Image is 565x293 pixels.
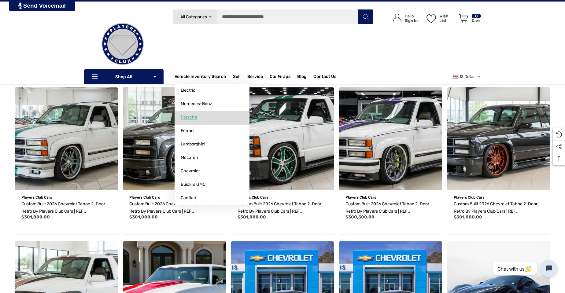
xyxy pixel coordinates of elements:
[358,9,373,24] button: Search
[345,193,436,201] p: Players Club Cars
[472,18,481,23] p: Cart
[405,14,418,18] p: Hello
[180,14,207,20] span: All Categories
[129,214,158,220] span: $301,000.00
[84,69,164,84] p: Shop All
[21,201,105,221] span: Custom Built 2026 Chevrolet Tahoe 2-Door Retro by Players Club Cars | REF TAH20826202504
[238,200,328,215] a: Custom Built 2026 Chevrolet Tahoe 2-Door Retro by Players Club Cars | REF TAH20826202502,$301,000.00
[454,201,537,221] span: Custom Built 2026 Chevrolet Tahoe 2-Door Retro by Players Club Cars | REF TAH20822202502
[472,14,481,18] p: 0
[345,201,429,221] span: Custom Built 2026 Chevrolet Tahoe 2-Door Retro by Players Club Cars | REF TAH20826202501
[129,200,220,215] a: Custom Built 2026 Chevrolet Tahoe 2-Door Retro by Players Club Cars | REF TAH20826202503,$301,000.00
[456,8,482,31] a: Cart with 0 items
[233,71,247,83] a: Sell
[313,74,336,81] a: Contact Us
[247,74,263,81] a: Service
[345,200,436,215] a: Custom Built 2026 Chevrolet Tahoe 2-Door Retro by Players Club Cars | REF TAH20826202501,$300,500.00
[553,156,565,162] svg: Top
[18,2,22,9] img: PjwhLS0gR2VuZXJhdG9yOiBHcmF2aXQuaW8gLS0+PHN2ZyB4bWxucz0iaHR0cDovL3d3dy53My5vcmcvMjAwMC9zdmciIHhtb...
[339,87,442,190] img: Custom Built 2026 Chevrolet Tahoe 2-Door Retro by Players Club Cars | REF TAH20826202501
[181,182,205,187] span: Buick & GMC
[556,144,562,150] svg: Social Media
[181,141,205,147] span: Lamborghini
[181,101,212,107] span: Mercedes-Benz
[386,8,421,29] a: Sign in
[447,87,550,190] a: Custom Built 2026 Chevrolet Tahoe 2-Door Retro by Players Club Cars | REF TAH20822202502,$301,000.00
[181,155,198,160] span: McLaren
[129,193,220,201] p: Players Club Cars
[91,73,100,80] svg: Icon Line
[21,214,50,220] span: $301,000.00
[208,15,212,19] svg: Icon Arrow Down
[21,200,112,215] a: Custom Built 2026 Chevrolet Tahoe 2-Door Retro by Players Club Cars | REF TAH20826202504,$301,000.00
[181,88,195,93] span: Electric
[405,18,418,23] p: Sign In
[175,74,226,81] a: Vehicle Inventory Search
[181,115,197,120] span: Porsche
[454,193,544,201] p: Players Club Cars
[231,87,334,190] img: Custom Built 2026 Chevrolet Tahoe 2-Door Retro by Players Club Cars | REF TAH20826202502
[92,13,153,75] img: Players Club | Cars For Sale
[153,75,157,79] svg: Icon Arrow Down
[238,214,266,220] span: $301,000.00
[123,87,226,190] a: Custom Built 2026 Chevrolet Tahoe 2-Door Retro by Players Club Cars | REF TAH20826202503,$301,000.00
[453,71,482,83] a: USD
[181,128,194,134] span: Ferrari
[270,74,290,81] span: Car Wraps
[454,214,482,220] span: $301,000.00
[181,168,200,174] span: Chevrolet
[439,14,456,23] p: Wish List
[238,201,321,221] span: Custom Built 2026 Chevrolet Tahoe 2-Door Retro by Players Club Cars | REF TAH20826202502
[427,14,436,23] svg: Wish List
[231,87,334,190] a: Custom Built 2026 Chevrolet Tahoe 2-Door Retro by Players Club Cars | REF TAH20826202502,$301,000.00
[233,74,241,81] span: Sell
[459,14,468,23] svg: Review Your Cart
[297,74,307,81] a: Blog
[424,8,456,29] a: Wish List Wish List
[15,87,118,190] img: Custom Built 2026 Chevrolet Tahoe 2-Door Retro by Players Club Cars | REF TAH20826202504
[556,131,562,137] svg: Recently Viewed
[173,9,217,24] a: All Categories Icon Arrow Down Icon Arrow Up
[129,201,213,221] span: Custom Built 2026 Chevrolet Tahoe 2-Door Retro by Players Club Cars | REF TAH20826202503
[181,195,196,201] span: Cadillac
[238,193,328,201] p: Players Club Cars
[270,71,297,83] a: Car Wraps
[393,14,401,22] svg: Icon User Account
[447,87,550,190] img: Custom Built 2026 Chevrolet Tahoe 2-Door Retro by Players Club Cars | REF TAH20822202502
[345,214,375,220] span: $300,500.00
[123,87,226,190] img: Custom Built 2026 Chevrolet Tahoe 2-Door Retro by Players Club Cars | REF TAH20826202503
[454,200,544,215] a: Custom Built 2026 Chevrolet Tahoe 2-Door Retro by Players Club Cars | REF TAH20822202502,$301,000.00
[339,87,442,190] a: Custom Built 2026 Chevrolet Tahoe 2-Door Retro by Players Club Cars | REF TAH20826202501,$300,500.00
[21,193,112,201] p: Players Club Cars
[15,87,118,190] a: Custom Built 2026 Chevrolet Tahoe 2-Door Retro by Players Club Cars | REF TAH20826202504,$301,000.00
